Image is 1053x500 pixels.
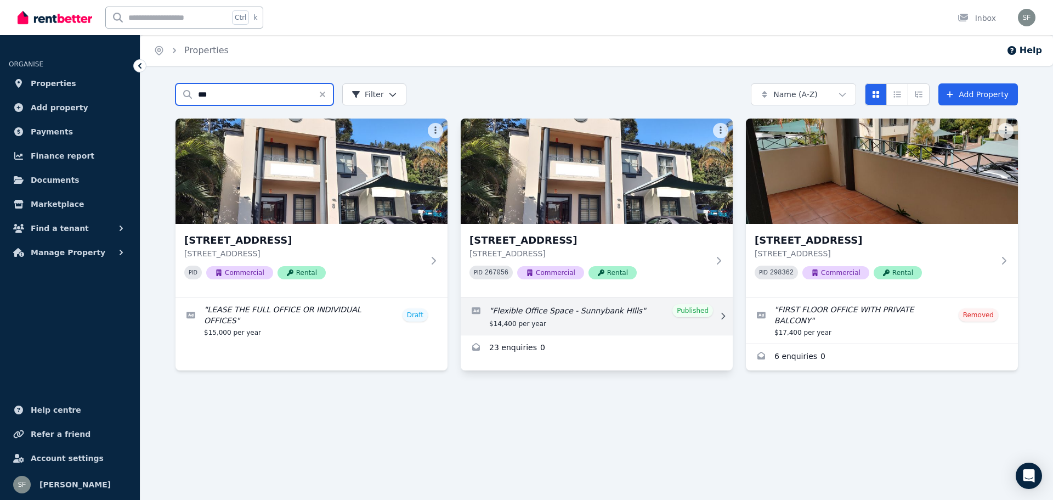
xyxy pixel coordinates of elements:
a: Properties [9,72,131,94]
span: Finance report [31,149,94,162]
button: More options [713,123,728,138]
button: Find a tenant [9,217,131,239]
a: Payments [9,121,131,143]
div: Open Intercom Messenger [1016,463,1042,489]
h3: [STREET_ADDRESS] [184,233,423,248]
button: Clear search [318,83,333,105]
small: PID [759,269,768,276]
div: View options [865,83,930,105]
span: Marketplace [31,198,84,211]
code: 298362 [770,269,794,277]
a: Properties [184,45,229,55]
img: RentBetter [18,9,92,26]
small: PID [474,269,483,276]
button: Compact list view [886,83,908,105]
button: Filter [342,83,406,105]
button: Help [1006,44,1042,57]
small: PID [189,269,197,276]
span: [PERSON_NAME] [39,478,111,491]
button: Name (A-Z) [751,83,856,105]
span: k [253,13,257,22]
a: Account settings [9,447,131,469]
a: 18 Torbey Street, Sunnybank Hills[STREET_ADDRESS][STREET_ADDRESS]PID 267056CommercialRental [461,119,733,297]
button: More options [998,123,1014,138]
img: Scott Ferguson [13,476,31,493]
a: Edit listing: LEASE THE FULL OFFICE OR INDIVIDUAL OFFICES [175,297,448,344]
span: Account settings [31,452,104,465]
button: More options [428,123,443,138]
span: Documents [31,173,80,187]
code: 267056 [485,269,508,277]
img: Suite 3, Building 8/18 Torbey Street, Sunnybank Hills [746,119,1018,224]
a: Edit listing: FIRST FLOOR OFFICE WITH PRIVATE BALCONY [746,297,1018,344]
a: Documents [9,169,131,191]
span: Find a tenant [31,222,89,235]
img: 18 Torbey Street, Sunnybank Hills [461,119,733,224]
span: Name (A-Z) [773,89,818,100]
span: Commercial [802,266,869,279]
a: Enquiries for Suite 3, Building 8/18 Torbey Street, Sunnybank Hills [746,344,1018,370]
span: ORGANISE [9,60,43,68]
span: Help centre [31,403,81,417]
span: Rental [588,266,637,279]
h3: [STREET_ADDRESS] [755,233,994,248]
span: Ctrl [232,10,249,25]
p: [STREET_ADDRESS] [184,248,423,259]
h3: [STREET_ADDRESS] [469,233,709,248]
span: Rental [278,266,326,279]
span: Payments [31,125,73,138]
a: Suite 3, Building 8/18 Torbey Street, Sunnybank Hills[STREET_ADDRESS][STREET_ADDRESS]PID 298362Co... [746,119,1018,297]
nav: Breadcrumb [140,35,242,66]
button: Manage Property [9,241,131,263]
button: Expanded list view [908,83,930,105]
a: Edit listing: Flexible Office Space - Sunnybank HIlls [461,297,733,335]
img: Scott Ferguson [1018,9,1035,26]
span: Add property [31,101,88,114]
a: Enquiries for 18 Torbey Street, Sunnybank Hills [461,335,733,362]
span: Rental [874,266,922,279]
a: Add property [9,97,131,119]
p: [STREET_ADDRESS] [469,248,709,259]
p: [STREET_ADDRESS] [755,248,994,259]
a: Finance report [9,145,131,167]
a: Marketplace [9,193,131,215]
a: Refer a friend [9,423,131,445]
a: 18 Torbey Street, Sunnybank Hills[STREET_ADDRESS][STREET_ADDRESS]PID CommercialRental [175,119,448,297]
img: 18 Torbey Street, Sunnybank Hills [175,119,448,224]
div: Inbox [958,13,996,24]
a: Add Property [938,83,1018,105]
span: Filter [352,89,384,100]
span: Commercial [517,266,584,279]
span: Manage Property [31,246,105,259]
span: Properties [31,77,76,90]
a: Help centre [9,399,131,421]
button: Card view [865,83,887,105]
span: Commercial [206,266,273,279]
span: Refer a friend [31,428,90,441]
